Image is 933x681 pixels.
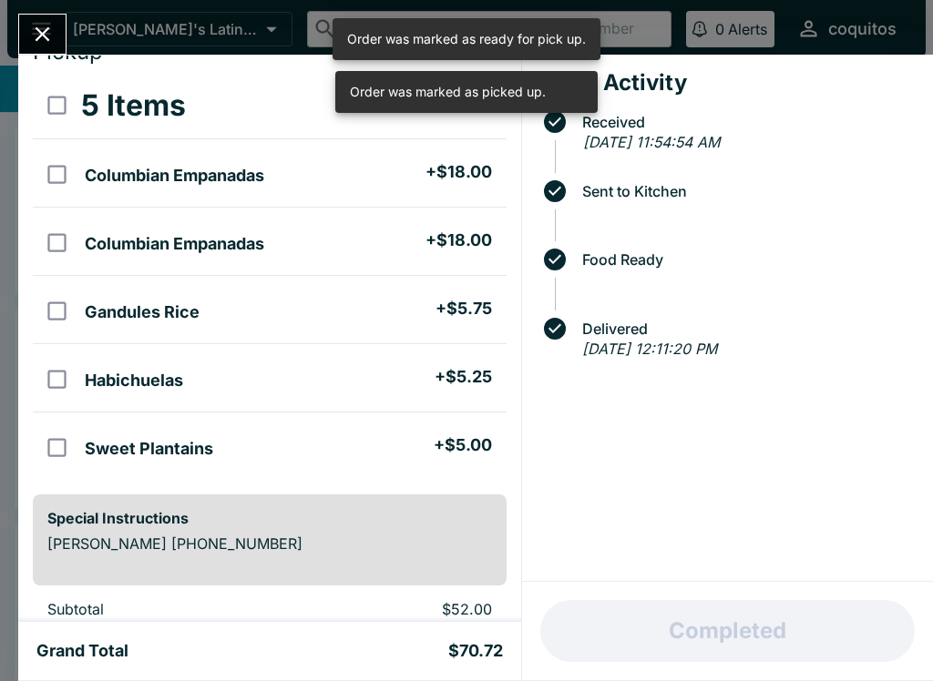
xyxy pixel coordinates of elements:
[573,251,918,268] span: Food Ready
[19,15,66,54] button: Close
[425,229,492,251] h5: + $18.00
[573,320,918,337] span: Delivered
[33,73,507,480] table: orders table
[573,114,918,130] span: Received
[47,600,283,618] p: Subtotal
[435,366,492,388] h5: + $5.25
[347,24,586,55] div: Order was marked as ready for pick up.
[47,509,492,527] h6: Special Instructions
[448,640,503,662] h5: $70.72
[350,76,546,107] div: Order was marked as picked up.
[436,298,492,320] h5: + $5.75
[582,340,717,358] em: [DATE] 12:11:20 PM
[583,133,720,151] em: [DATE] 11:54:54 AM
[36,640,128,662] h5: Grand Total
[313,600,491,618] p: $52.00
[425,161,492,183] h5: + $18.00
[85,370,183,391] h5: Habichuelas
[81,87,186,124] h3: 5 Items
[85,165,264,187] h5: Columbian Empanadas
[85,438,213,460] h5: Sweet Plantains
[434,434,492,456] h5: + $5.00
[47,534,492,553] p: [PERSON_NAME] [PHONE_NUMBER]
[537,69,918,97] h4: Order Activity
[85,233,264,255] h5: Columbian Empanadas
[85,301,200,323] h5: Gandules Rice
[573,183,918,199] span: Sent to Kitchen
